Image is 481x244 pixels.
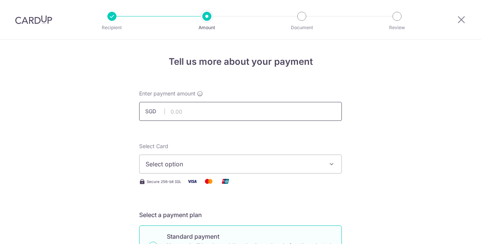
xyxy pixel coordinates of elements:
[369,24,425,31] p: Review
[139,155,342,174] button: Select option
[139,90,196,97] span: Enter payment amount
[185,177,200,186] img: Visa
[167,232,332,241] p: Standard payment
[201,177,216,186] img: Mastercard
[139,143,168,149] span: translation missing: en.payables.payment_networks.credit_card.summary.labels.select_card
[139,55,342,69] h4: Tell us more about your payment
[15,15,52,24] img: CardUp
[17,5,33,12] span: Help
[84,24,140,31] p: Recipient
[139,210,342,219] h5: Select a payment plan
[218,177,233,186] img: Union Pay
[147,178,182,185] span: Secure 256-bit SSL
[145,108,165,115] span: SGD
[139,102,342,121] input: 0.00
[179,24,235,31] p: Amount
[146,160,322,169] span: Select option
[274,24,330,31] p: Document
